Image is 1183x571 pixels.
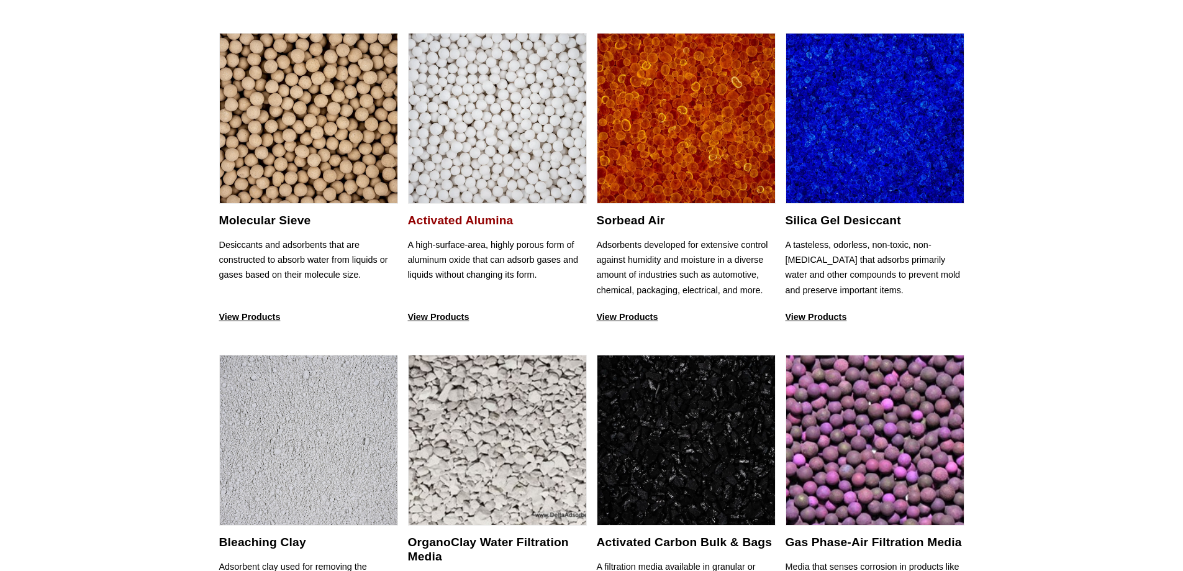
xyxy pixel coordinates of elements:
img: Bleaching Clay [220,355,397,526]
h2: Gas Phase-Air Filtration Media [786,535,964,549]
p: Adsorbents developed for extensive control against humidity and moisture in a diverse amount of i... [597,237,776,298]
p: A high-surface-area, highly porous form of aluminum oxide that can adsorb gases and liquids witho... [408,237,587,298]
h2: Sorbead Air [597,213,776,227]
a: Sorbead Air Sorbead Air Adsorbents developed for extensive control against humidity and moisture ... [597,33,776,325]
img: Silica Gel Desiccant [786,34,964,204]
a: Molecular Sieve Molecular Sieve Desiccants and adsorbents that are constructed to absorb water fr... [219,33,398,325]
img: Sorbead Air [597,34,775,204]
p: View Products [219,309,398,324]
img: Molecular Sieve [220,34,397,204]
h2: Silica Gel Desiccant [786,213,964,227]
p: A tasteless, odorless, non-toxic, non-[MEDICAL_DATA] that adsorbs primarily water and other compo... [786,237,964,298]
p: View Products [786,309,964,324]
a: Silica Gel Desiccant Silica Gel Desiccant A tasteless, odorless, non-toxic, non-[MEDICAL_DATA] th... [786,33,964,325]
h2: Activated Alumina [408,213,587,227]
h2: Bleaching Clay [219,535,398,549]
p: Desiccants and adsorbents that are constructed to absorb water from liquids or gases based on the... [219,237,398,298]
img: Gas Phase-Air Filtration Media [786,355,964,526]
img: OrganoClay Water Filtration Media [409,355,586,526]
h2: OrganoClay Water Filtration Media [408,535,587,564]
img: Activated Alumina [409,34,586,204]
h2: Molecular Sieve [219,213,398,227]
a: Activated Alumina Activated Alumina A high-surface-area, highly porous form of aluminum oxide tha... [408,33,587,325]
p: View Products [408,309,587,324]
p: View Products [597,309,776,324]
img: Activated Carbon Bulk & Bags [597,355,775,526]
h2: Activated Carbon Bulk & Bags [597,535,776,549]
